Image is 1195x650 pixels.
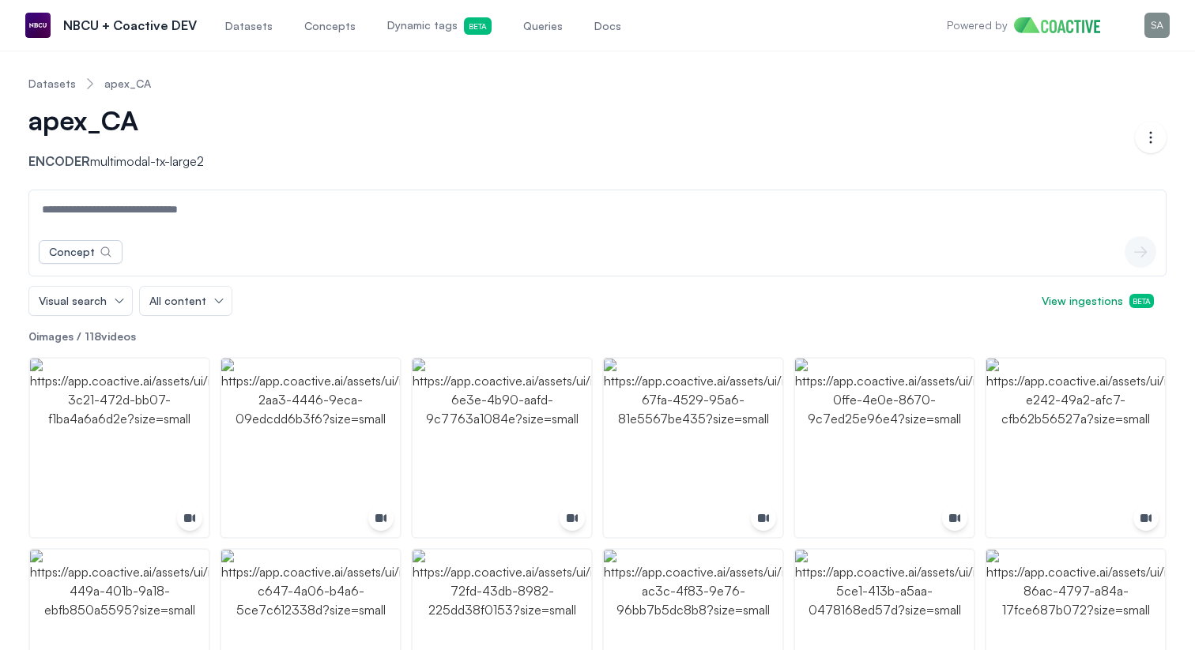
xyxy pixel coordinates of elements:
[523,18,563,34] span: Queries
[225,18,273,34] span: Datasets
[85,329,101,343] span: 118
[387,17,492,35] span: Dynamic tags
[604,359,782,537] img: https://app.coactive.ai/assets/ui/images/coactive/apex_CA_1754506864065/e885e868-67fa-4529-95a6-8...
[28,152,204,171] p: multimodal-tx-large2
[25,13,51,38] img: NBCU + Coactive DEV
[140,287,232,315] button: All content
[63,16,197,35] p: NBCU + Coactive DEV
[104,76,151,92] a: apex_CA
[28,63,1167,104] nav: Breadcrumb
[39,240,123,264] button: Concept
[149,293,206,309] span: All content
[30,359,209,537] img: https://app.coactive.ai/assets/ui/images/coactive/apex_CA_1754506864065/de29194a-3c21-472d-bb07-f...
[28,76,76,92] a: Datasets
[49,244,95,260] div: Concept
[1014,17,1113,33] img: Home
[947,17,1008,33] p: Powered by
[1042,293,1154,309] span: View ingestions
[1144,13,1170,38] img: Menu for the logged in user
[28,329,36,343] span: 0
[28,153,90,169] span: Encoder
[304,18,356,34] span: Concepts
[1029,287,1167,315] button: View ingestionsBeta
[28,104,138,136] span: apex_CA
[29,287,132,315] button: Visual search
[1129,294,1154,308] span: Beta
[795,359,974,537] img: https://app.coactive.ai/assets/ui/images/coactive/apex_CA_1754506864065/5017daa2-0ffe-4e0e-8670-9...
[464,17,492,35] span: Beta
[39,293,107,309] span: Visual search
[28,104,160,136] button: apex_CA
[221,359,400,537] img: https://app.coactive.ai/assets/ui/images/coactive/apex_CA_1754506864065/1eeff2fb-2aa3-4446-9eca-0...
[28,329,1167,344] p: images / videos
[413,359,591,537] img: https://app.coactive.ai/assets/ui/images/coactive/apex_CA_1754506864065/21a1b5a2-6e3e-4b90-aafd-9...
[986,359,1165,537] img: https://app.coactive.ai/assets/ui/images/coactive/apex_CA_1754506864065/b2c2c55e-e242-49a2-afc7-c...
